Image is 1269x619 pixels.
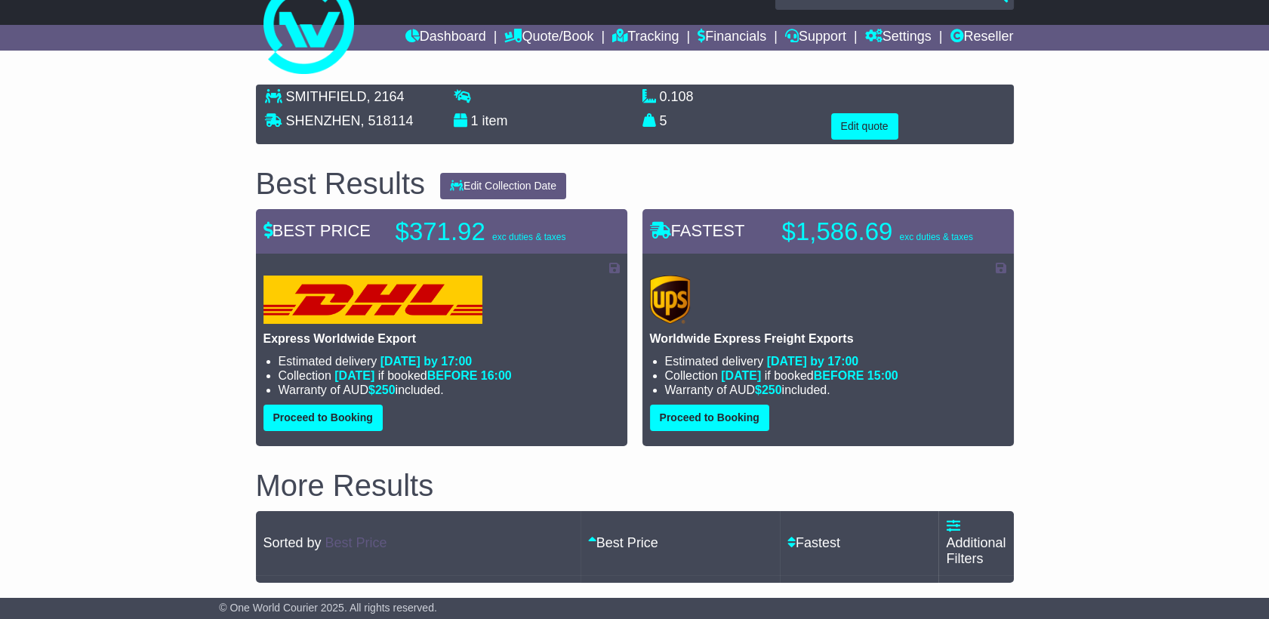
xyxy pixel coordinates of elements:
[650,276,691,324] img: UPS (new): Worldwide Express Freight Exports
[263,535,322,550] span: Sorted by
[482,113,508,128] span: item
[471,113,479,128] span: 1
[831,113,898,140] button: Edit quote
[650,221,745,240] span: FASTEST
[755,383,782,396] span: $
[256,469,1014,502] h2: More Results
[950,25,1013,51] a: Reseller
[665,368,1006,383] li: Collection
[665,383,1006,397] li: Warranty of AUD included.
[368,383,396,396] span: $
[279,368,620,383] li: Collection
[286,89,367,104] span: SMITHFIELD
[367,89,405,104] span: , 2164
[334,369,511,382] span: if booked
[279,354,620,368] li: Estimated delivery
[785,25,846,51] a: Support
[263,331,620,346] p: Express Worldwide Export
[814,369,864,382] span: BEFORE
[899,232,972,242] span: exc duties & taxes
[481,369,512,382] span: 16:00
[698,25,766,51] a: Financials
[492,232,565,242] span: exc duties & taxes
[782,217,973,247] p: $1,586.69
[650,331,1006,346] p: Worldwide Express Freight Exports
[325,535,387,550] a: Best Price
[248,167,433,200] div: Best Results
[762,383,782,396] span: 250
[665,354,1006,368] li: Estimated delivery
[660,89,694,104] span: 0.108
[946,519,1006,566] a: Additional Filters
[263,276,482,324] img: DHL: Express Worldwide Export
[721,369,898,382] span: if booked
[612,25,679,51] a: Tracking
[427,369,478,382] span: BEFORE
[767,355,859,368] span: [DATE] by 17:00
[375,383,396,396] span: 250
[721,369,761,382] span: [DATE]
[650,405,769,431] button: Proceed to Booking
[334,369,374,382] span: [DATE]
[405,25,486,51] a: Dashboard
[504,25,593,51] a: Quote/Book
[263,405,383,431] button: Proceed to Booking
[865,25,932,51] a: Settings
[279,383,620,397] li: Warranty of AUD included.
[440,173,566,199] button: Edit Collection Date
[867,369,898,382] span: 15:00
[361,113,414,128] span: , 518114
[787,535,840,550] a: Fastest
[263,221,371,240] span: BEST PRICE
[219,602,437,614] span: © One World Courier 2025. All rights reserved.
[396,217,584,247] p: $371.92
[660,113,667,128] span: 5
[588,535,658,550] a: Best Price
[380,355,473,368] span: [DATE] by 17:00
[286,113,361,128] span: SHENZHEN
